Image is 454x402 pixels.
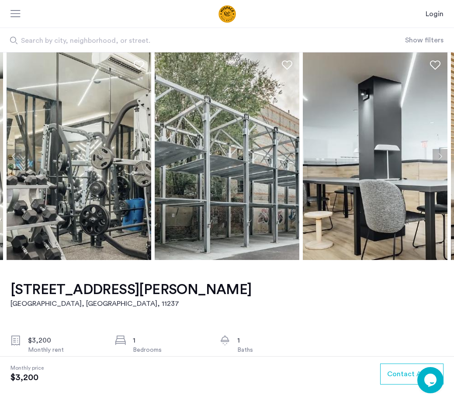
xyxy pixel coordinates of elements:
img: logo [184,5,270,23]
span: Contact Agent [387,369,437,379]
img: apartment [7,52,151,260]
div: Bedrooms [133,346,206,354]
iframe: chat widget [417,367,445,393]
button: Previous apartment [7,149,21,164]
div: $3,200 [28,335,101,346]
h2: [GEOGRAPHIC_DATA], [GEOGRAPHIC_DATA] , 11237 [10,298,252,309]
a: [STREET_ADDRESS][PERSON_NAME][GEOGRAPHIC_DATA], [GEOGRAPHIC_DATA], 11237 [10,281,252,309]
span: $3,200 [10,372,44,383]
button: Next apartment [433,149,447,164]
div: 1 [133,335,206,346]
span: Monthly price [10,364,44,372]
button: button [380,364,444,385]
h1: [STREET_ADDRESS][PERSON_NAME] [10,281,252,298]
div: Baths [237,346,311,354]
a: Cazamio Logo [184,5,270,23]
span: Search by city, neighborhood, or street. [21,35,345,46]
img: apartment [155,52,299,260]
div: 1 [237,335,311,346]
a: Login [426,9,444,19]
button: Show or hide filters [405,35,444,45]
div: Monthly rent [28,346,101,354]
img: apartment [303,52,447,260]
